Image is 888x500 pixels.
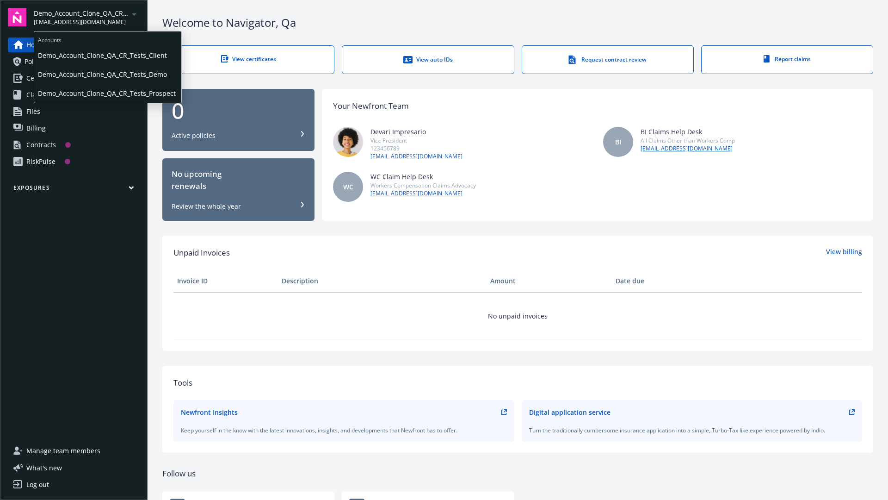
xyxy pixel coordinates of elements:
[34,8,129,18] span: Demo_Account_Clone_QA_CR_Tests_Prospect
[8,37,140,52] a: Home
[8,121,140,136] a: Billing
[38,46,178,65] span: Demo_Account_Clone_QA_CR_Tests_Client
[612,270,716,292] th: Date due
[370,189,476,198] a: [EMAIL_ADDRESS][DOMAIN_NAME]
[370,172,476,181] div: WC Claim Help Desk
[38,84,178,103] span: Demo_Account_Clone_QA_CR_Tests_Prospect
[162,89,314,151] button: 0Active policies
[26,154,55,169] div: RiskPulse
[172,131,216,140] div: Active policies
[720,55,854,63] div: Report claims
[370,137,462,144] div: Vice President
[370,181,476,189] div: Workers Compensation Claims Advocacy
[34,18,129,26] span: [EMAIL_ADDRESS][DOMAIN_NAME]
[26,444,100,458] span: Manage team members
[26,37,44,52] span: Home
[34,31,181,46] span: Accounts
[522,45,694,74] a: Request contract review
[26,463,62,473] span: What ' s new
[162,158,314,221] button: No upcomingrenewalsReview the whole year
[529,426,855,434] div: Turn the traditionally cumbersome insurance application into a simple, Turbo-Tax like experience ...
[333,100,409,112] div: Your Newfront Team
[162,468,873,480] div: Follow us
[8,54,140,69] a: Policies
[361,55,495,64] div: View auto IDs
[8,137,140,152] a: Contracts
[173,247,230,259] span: Unpaid Invoices
[181,426,507,434] div: Keep yourself in the know with the latest innovations, insights, and developments that Newfront h...
[173,270,278,292] th: Invoice ID
[8,104,140,119] a: Files
[173,292,862,339] td: No unpaid invoices
[26,477,49,492] div: Log out
[278,270,487,292] th: Description
[641,127,735,137] div: BI Claims Help Desk
[181,407,238,417] div: Newfront Insights
[529,407,610,417] div: Digital application service
[333,127,363,157] img: photo
[615,137,621,147] span: BI
[370,144,462,152] div: 123456789
[541,55,675,64] div: Request contract review
[641,144,735,153] a: [EMAIL_ADDRESS][DOMAIN_NAME]
[342,45,514,74] a: View auto IDs
[172,202,241,211] div: Review the whole year
[8,154,140,169] a: RiskPulse
[826,247,862,259] a: View billing
[34,8,140,26] button: Demo_Account_Clone_QA_CR_Tests_Prospect[EMAIL_ADDRESS][DOMAIN_NAME]arrowDropDown
[173,377,862,389] div: Tools
[370,152,462,161] a: [EMAIL_ADDRESS][DOMAIN_NAME]
[8,8,26,26] img: navigator-logo.svg
[8,463,77,473] button: What's new
[26,137,56,152] div: Contracts
[38,65,178,84] span: Demo_Account_Clone_QA_CR_Tests_Demo
[25,54,48,69] span: Policies
[26,71,61,86] span: Certificates
[172,168,305,193] div: No upcoming renewals
[8,87,140,102] a: Claims
[172,100,305,122] div: 0
[8,444,140,458] a: Manage team members
[701,45,873,74] a: Report claims
[8,71,140,86] a: Certificates
[487,270,612,292] th: Amount
[162,45,334,74] a: View certificates
[8,184,140,195] button: Exposures
[343,182,353,192] span: WC
[129,8,140,19] a: arrowDropDown
[370,127,462,137] div: Devari Impresario
[26,104,40,119] span: Files
[162,15,873,31] div: Welcome to Navigator , Qa
[181,55,315,63] div: View certificates
[26,121,46,136] span: Billing
[641,137,735,144] div: All Claims Other than Workers Comp
[26,87,47,102] span: Claims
